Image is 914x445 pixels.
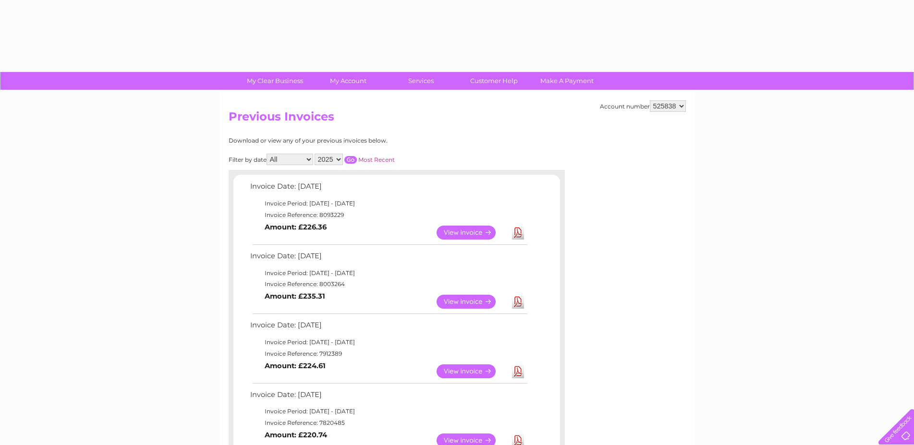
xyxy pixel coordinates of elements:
[454,72,534,90] a: Customer Help
[437,364,507,378] a: View
[248,417,529,429] td: Invoice Reference: 7820485
[600,100,686,112] div: Account number
[248,180,529,198] td: Invoice Date: [DATE]
[248,198,529,209] td: Invoice Period: [DATE] - [DATE]
[248,337,529,348] td: Invoice Period: [DATE] - [DATE]
[248,406,529,417] td: Invoice Period: [DATE] - [DATE]
[265,223,327,231] b: Amount: £226.36
[512,226,524,240] a: Download
[248,348,529,360] td: Invoice Reference: 7912389
[512,295,524,309] a: Download
[229,110,686,128] h2: Previous Invoices
[265,361,326,370] b: Amount: £224.61
[248,209,529,221] td: Invoice Reference: 8093229
[527,72,607,90] a: Make A Payment
[358,156,395,163] a: Most Recent
[265,431,327,439] b: Amount: £220.74
[248,278,529,290] td: Invoice Reference: 8003264
[248,250,529,267] td: Invoice Date: [DATE]
[229,154,481,165] div: Filter by date
[381,72,461,90] a: Services
[512,364,524,378] a: Download
[437,226,507,240] a: View
[308,72,388,90] a: My Account
[229,137,481,144] div: Download or view any of your previous invoices below.
[437,295,507,309] a: View
[248,388,529,406] td: Invoice Date: [DATE]
[248,267,529,279] td: Invoice Period: [DATE] - [DATE]
[248,319,529,337] td: Invoice Date: [DATE]
[265,292,325,301] b: Amount: £235.31
[235,72,315,90] a: My Clear Business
